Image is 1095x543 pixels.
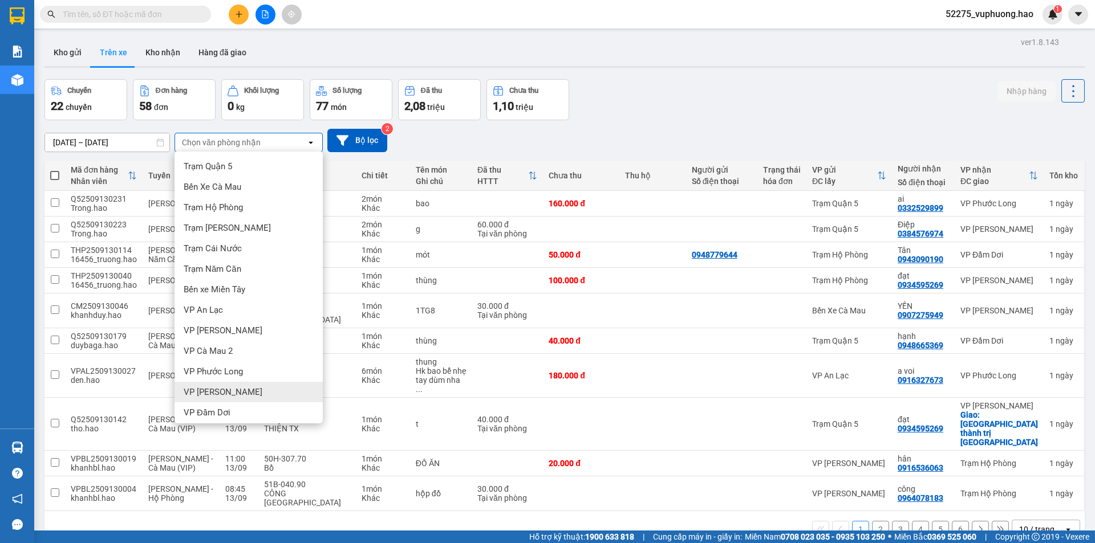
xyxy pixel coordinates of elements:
div: Giao: Phú Lộc thành trị sóc trăng [960,410,1038,447]
div: Tồn kho [1049,171,1078,180]
div: 1 món [362,332,404,341]
div: VPAL2509130027 [71,366,137,375]
div: 1TG8 [416,306,466,315]
div: 1 [1049,224,1078,234]
th: Toggle SortBy [806,161,892,191]
span: triệu [516,103,533,112]
span: [PERSON_NAME] - Cà Mau (VIP) [148,415,213,433]
div: 10 / trang [1019,524,1055,535]
span: ngày [1056,250,1073,259]
span: 1 [1056,5,1060,13]
div: VP [PERSON_NAME] [812,489,886,498]
div: Khác [362,341,404,350]
div: Trạm Hộ Phòng [812,276,886,285]
span: ngày [1056,489,1073,498]
div: VPBL2509130019 [71,454,137,463]
div: 1 [1049,419,1078,428]
span: file-add [261,10,269,18]
div: công [898,484,949,493]
button: file-add [255,5,275,25]
img: icon-new-feature [1048,9,1058,19]
span: ngày [1056,371,1073,380]
button: Số lượng77món [310,79,392,120]
div: 60.000 đ [477,220,537,229]
div: Trạng thái [763,165,801,174]
span: VP [PERSON_NAME] [184,325,262,336]
button: 3 [892,521,909,538]
div: Tên món [416,165,466,174]
button: caret-down [1068,5,1088,25]
div: Đơn hàng [156,87,187,95]
div: Chưa thu [549,171,614,180]
th: Toggle SortBy [65,161,143,191]
div: VP Phước Long [960,371,1038,380]
div: Chuyến [67,87,91,95]
div: 0934595269 [898,424,943,433]
div: 1 món [362,454,404,463]
button: 5 [932,521,949,538]
div: 1 [1049,371,1078,380]
div: Trạm Hộ Phòng [812,250,886,259]
div: THP2509130114 [71,246,137,255]
div: ĐỒ ĂN [416,459,466,468]
div: Khối lượng [244,87,279,95]
div: VPBL2509130004 [71,484,137,493]
span: đơn [154,103,168,112]
span: Trạm [PERSON_NAME] [184,222,271,234]
div: 1 [1049,459,1078,468]
span: [PERSON_NAME] [148,371,209,380]
div: ĐC giao [960,177,1029,186]
div: Q52509130231 [71,194,137,203]
div: 160.000 đ [549,199,614,208]
div: 1 món [362,271,404,280]
div: 0948779644 [692,250,737,259]
span: caret-down [1073,9,1084,19]
div: thung [416,357,466,366]
div: thùng [416,276,466,285]
div: VP [PERSON_NAME] [960,306,1038,315]
div: hạnh [898,332,949,341]
div: VP Đầm Dơi [960,336,1038,345]
div: 40.000 đ [549,336,614,345]
div: 1 [1049,306,1078,315]
div: Trạm Quận 5 [812,224,886,234]
button: Kho gửi [44,39,91,66]
button: Bộ lọc [327,129,387,152]
div: CÔNG [GEOGRAPHIC_DATA] [264,489,351,507]
svg: open [1064,525,1073,534]
span: [PERSON_NAME] - Hộ Phòng [148,484,213,503]
div: Thu hộ [625,171,680,180]
div: bao [416,199,466,208]
img: logo-vxr [10,7,25,25]
button: aim [282,5,302,25]
button: 1 [852,521,869,538]
div: 30.000 đ [477,484,537,493]
div: Trạm Hộ Phòng [960,489,1038,498]
span: [PERSON_NAME] [148,306,209,315]
div: 1 món [362,415,404,424]
sup: 1 [1054,5,1062,13]
div: Bến Xe Cà Mau [812,306,886,315]
div: Số điện thoại [898,178,949,187]
span: [PERSON_NAME] [148,199,209,208]
div: 30.000 đ [477,301,537,311]
div: Q52509130223 [71,220,137,229]
span: kg [236,103,245,112]
div: g [416,224,466,234]
div: a voi [898,366,949,375]
div: Chưa thu [509,87,538,95]
div: VP Phước Long [960,199,1038,208]
div: Chi tiết [362,171,404,180]
div: VP [PERSON_NAME] [960,276,1038,285]
span: question-circle [12,468,23,479]
div: Tại văn phòng [477,311,537,320]
span: 58 [139,99,152,113]
div: 16456_truong.hao [71,280,137,289]
div: 0907275949 [898,311,943,320]
input: Select a date range. [45,133,169,152]
div: 50H-307.70 [264,454,351,463]
div: THIỆN TX [264,424,351,433]
div: thùng [416,336,466,345]
span: ngày [1056,224,1073,234]
span: search [47,10,55,18]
